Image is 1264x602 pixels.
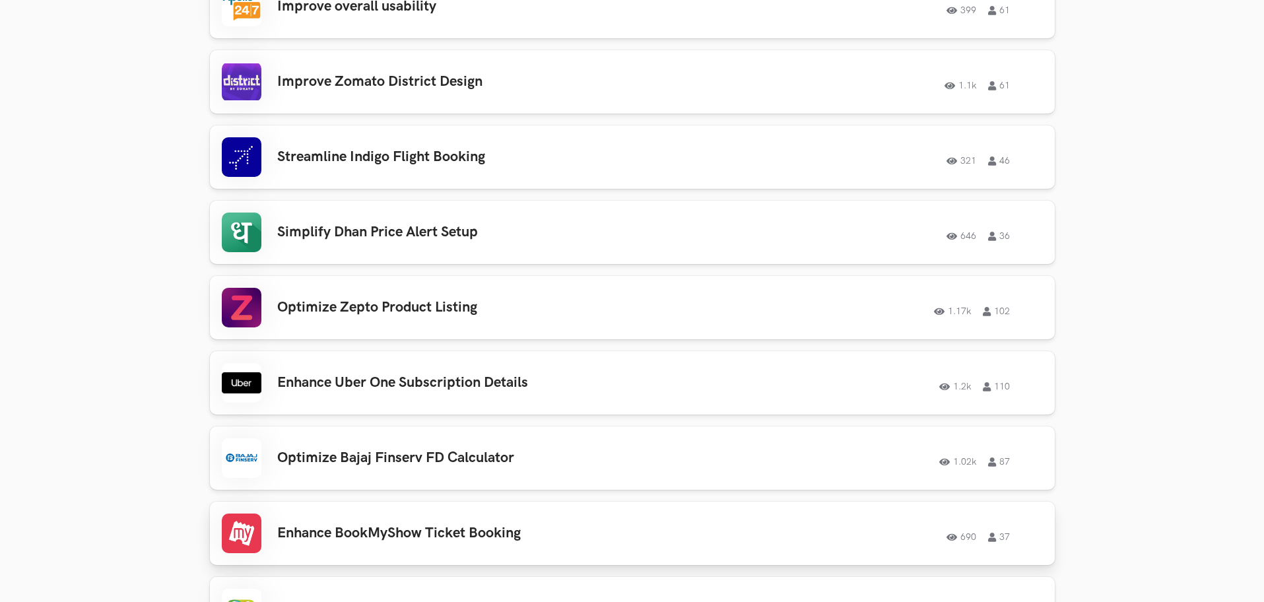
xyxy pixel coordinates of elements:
[988,156,1010,166] span: 46
[947,156,976,166] span: 321
[277,374,652,391] h3: Enhance Uber One Subscription Details
[983,382,1010,391] span: 110
[945,81,976,90] span: 1.1k
[939,382,971,391] span: 1.2k
[210,351,1055,415] a: Enhance Uber One Subscription Details 1.2k 110
[277,525,652,542] h3: Enhance BookMyShow Ticket Booking
[277,224,652,241] h3: Simplify Dhan Price Alert Setup
[277,73,652,90] h3: Improve Zomato District Design
[947,533,976,542] span: 690
[210,502,1055,565] a: Enhance BookMyShow Ticket Booking 690 37
[277,299,652,316] h3: Optimize Zepto Product Listing
[988,457,1010,467] span: 87
[947,232,976,241] span: 646
[947,6,976,15] span: 399
[934,307,971,316] span: 1.17k
[988,533,1010,542] span: 37
[983,307,1010,316] span: 102
[277,149,652,166] h3: Streamline Indigo Flight Booking
[988,232,1010,241] span: 36
[210,426,1055,490] a: Optimize Bajaj Finserv FD Calculator 1.02k 87
[210,201,1055,264] a: Simplify Dhan Price Alert Setup 646 36
[277,450,652,467] h3: Optimize Bajaj Finserv FD Calculator
[939,457,976,467] span: 1.02k
[988,81,1010,90] span: 61
[210,276,1055,339] a: Optimize Zepto Product Listing 1.17k 102
[210,125,1055,189] a: Streamline Indigo Flight Booking 321 46
[988,6,1010,15] span: 61
[210,50,1055,114] a: Improve Zomato District Design 1.1k 61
